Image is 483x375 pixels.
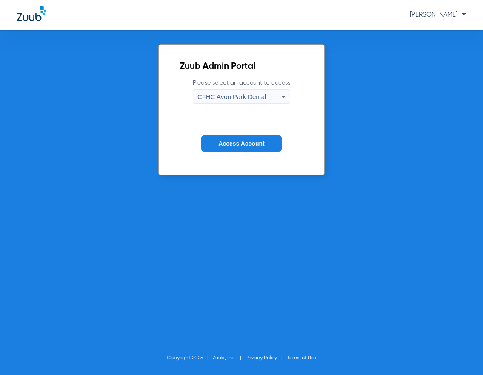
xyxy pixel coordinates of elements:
[440,334,483,375] iframe: Chat Widget
[287,355,316,361] a: Terms of Use
[213,354,246,362] li: Zuub, Inc.
[193,79,290,104] label: Please select an account to access
[410,11,466,18] span: [PERSON_NAME]
[218,140,264,147] span: Access Account
[17,6,46,21] img: Zuub Logo
[201,135,281,152] button: Access Account
[167,354,213,362] li: Copyright 2025
[180,62,303,71] h2: Zuub Admin Portal
[246,355,277,361] a: Privacy Policy
[197,93,266,100] span: CFHC Avon Park Dental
